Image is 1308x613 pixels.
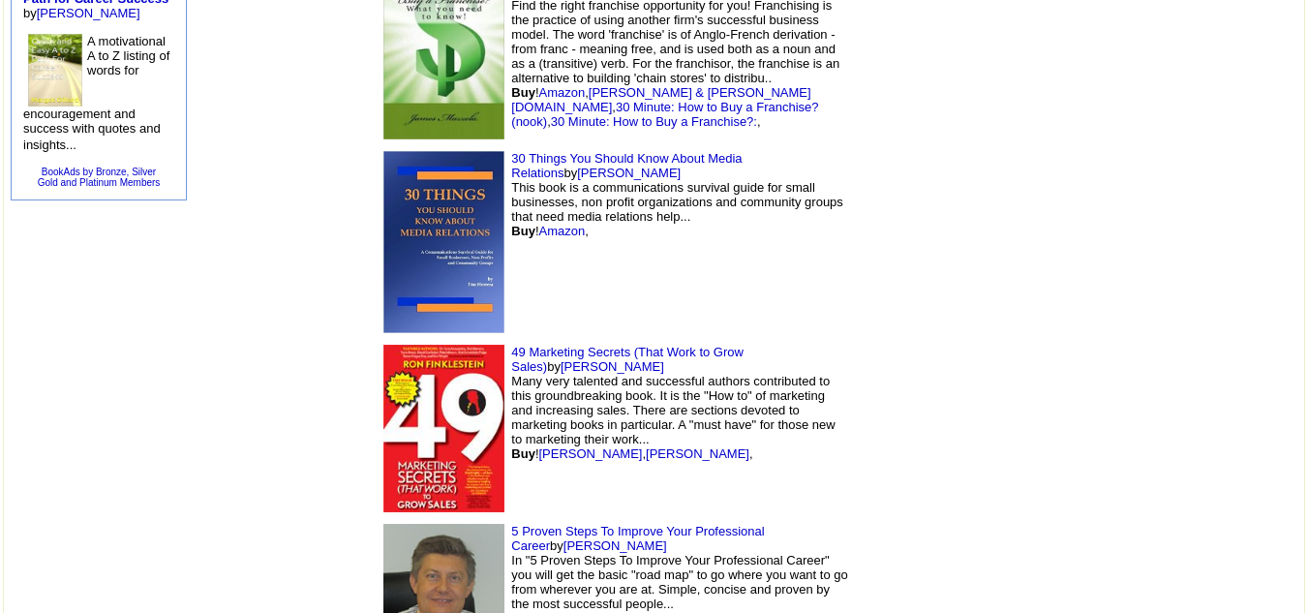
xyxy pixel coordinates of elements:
img: shim.gif [963,61,968,66]
a: [PERSON_NAME] & [PERSON_NAME][DOMAIN_NAME] [511,85,810,114]
font: by Many very talented and successful authors contributed to this groundbreaking book. It is the "... [511,359,835,461]
a: Amazon [539,85,586,100]
a: [PERSON_NAME] [563,538,667,553]
b: Buy [511,446,535,461]
a: 5 Proven Steps To Improve Your Professional Career [511,524,764,553]
img: shim.gif [867,370,945,486]
b: Buy [511,85,535,100]
a: [PERSON_NAME] [561,359,664,374]
img: 20400.jpg [383,345,504,512]
img: 65948.jpg [28,34,82,107]
img: 31121.jpg [383,151,504,333]
a: 30 Things You Should Know About Media Relations [511,151,742,180]
a: [PERSON_NAME] [37,6,140,20]
a: Amazon [539,224,586,238]
b: Buy [511,224,535,238]
a: 30 Minute: How to Buy a Franchise? (nook) [511,100,818,129]
a: [PERSON_NAME] [577,166,681,180]
img: shim.gif [963,588,968,593]
font: A motivational A to Z listing of words for encouragement and success with quotes and insights... [23,34,169,152]
a: [PERSON_NAME] [646,446,749,461]
img: shim.gif [963,249,968,254]
img: shim.gif [963,435,968,440]
a: BookAds by Bronze, SilverGold and Platinum Members [38,167,161,188]
img: shim.gif [867,184,945,300]
a: 49 Marketing Secrets (That Work to Grow Sales) [511,345,744,374]
font: by This book is a communications survival guide for small businesses, non profit organizations an... [511,166,843,238]
a: 30 Minute: How to Buy a Franchise?: [551,114,757,129]
a: [PERSON_NAME] [539,446,643,461]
